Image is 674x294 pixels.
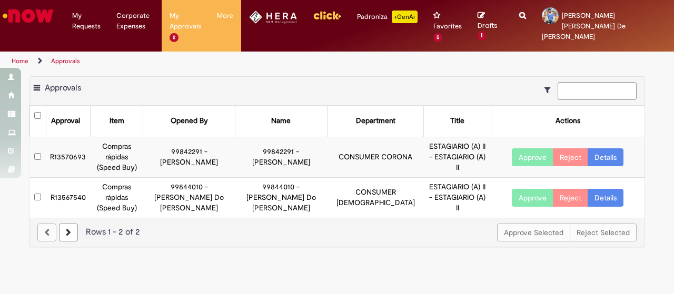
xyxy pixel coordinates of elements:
[424,177,491,217] td: ESTAGIARIO (A) II - ESTAGIARIO (A) II
[433,21,462,32] span: Favorites
[1,5,55,26] img: ServiceNow
[327,177,424,217] td: CONSUMER [DEMOGRAPHIC_DATA]
[51,116,80,126] div: Approval
[110,116,124,126] div: Item
[356,116,395,126] div: Department
[72,11,101,32] span: My Requests
[143,177,235,217] td: 99844010 - [PERSON_NAME] Do [PERSON_NAME]
[478,11,503,40] a: Drafts
[51,57,80,65] a: Approvals
[170,33,179,42] span: 2
[588,148,623,166] a: Details
[8,52,441,71] ul: Page breadcrumbs
[588,189,623,207] a: Details
[424,137,491,177] td: ESTAGIARIO (A) II - ESTAGIARIO (A) II
[12,57,28,65] a: Home
[170,11,201,32] span: My Approvals
[143,137,235,177] td: 99842291 - [PERSON_NAME]
[171,116,208,126] div: Opened By
[478,21,498,31] span: Drafts
[392,11,418,23] p: +GenAi
[46,137,90,177] td: R13570693
[512,189,553,207] button: Approve
[357,11,418,23] div: Padroniza
[45,83,81,93] span: Approvals
[37,226,637,238] div: Rows 1 - 2 of 2
[249,11,297,24] img: HeraLogo.png
[327,137,424,177] td: CONSUMER CORONA
[478,31,485,40] span: 1
[544,86,556,94] i: Show filters for: Suas Solicitações
[553,189,588,207] button: Reject
[235,177,328,217] td: 99844010 - [PERSON_NAME] Do [PERSON_NAME]
[90,137,143,177] td: Compras rápidas (Speed Buy)
[553,148,588,166] button: Reject
[46,177,90,217] td: R13567540
[542,11,626,41] span: [PERSON_NAME] [PERSON_NAME] De [PERSON_NAME]
[450,116,464,126] div: Title
[271,116,291,126] div: Name
[90,177,143,217] td: Compras rápidas (Speed Buy)
[235,137,328,177] td: 99842291 - [PERSON_NAME]
[512,148,553,166] button: Approve
[46,106,90,137] th: Approval
[217,11,233,21] span: More
[313,7,341,23] img: click_logo_yellow_360x200.png
[433,33,442,42] span: 5
[556,116,580,126] div: Actions
[116,11,154,32] span: Corporate Expenses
